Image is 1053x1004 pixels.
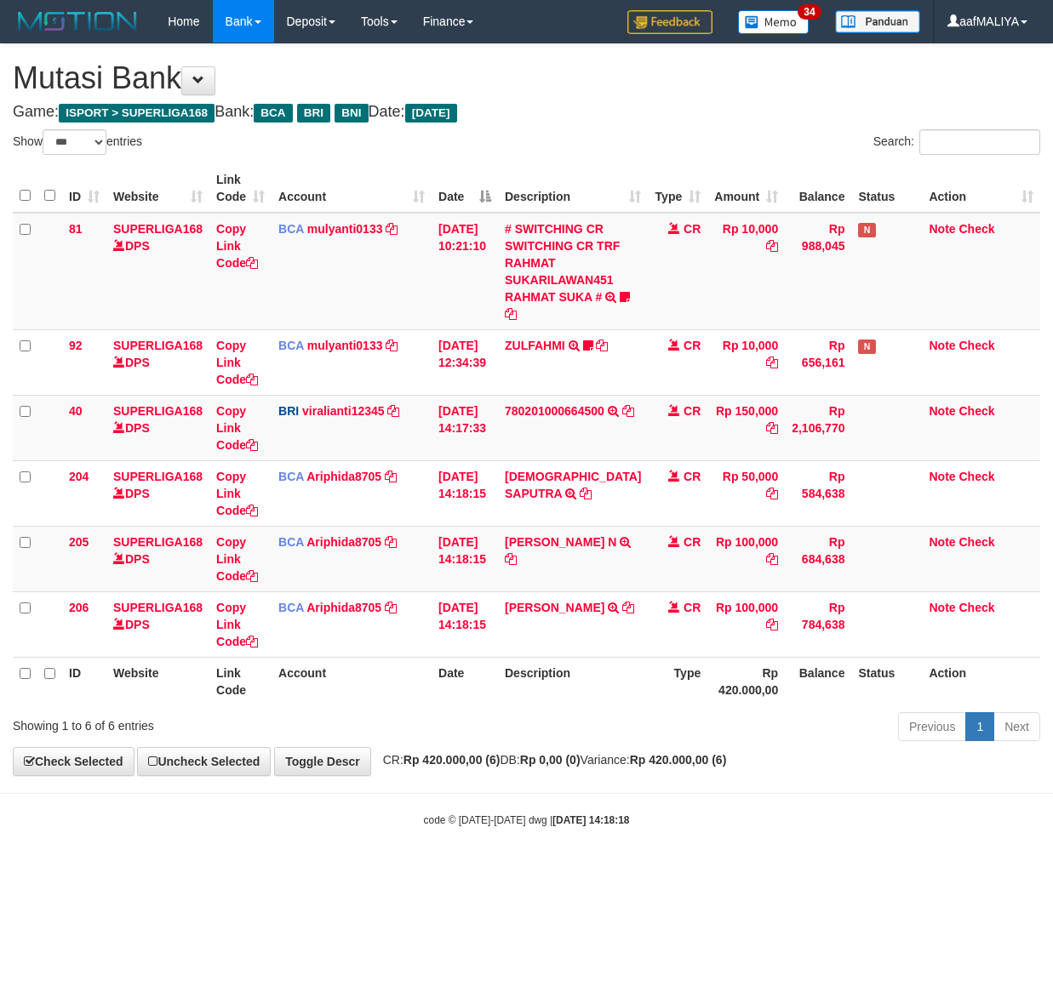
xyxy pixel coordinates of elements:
a: Note [929,470,955,483]
th: Link Code: activate to sort column ascending [209,164,272,213]
a: mulyanti0133 [307,339,383,352]
a: Copy Link Code [216,222,258,270]
span: BCA [254,104,292,123]
a: Check [959,470,994,483]
a: Next [993,712,1040,741]
td: DPS [106,213,209,330]
th: Website: activate to sort column ascending [106,164,209,213]
a: [DEMOGRAPHIC_DATA] SAPUTRA [505,470,641,500]
span: 205 [69,535,89,549]
a: SUPERLIGA168 [113,601,203,614]
a: Copy Ariphida8705 to clipboard [385,601,397,614]
img: Feedback.jpg [627,10,712,34]
th: Description: activate to sort column ascending [498,164,648,213]
a: Copy Link Code [216,339,258,386]
span: Has Note [858,223,875,237]
span: 81 [69,222,83,236]
a: Check [959,222,994,236]
td: Rp 784,638 [785,591,851,657]
select: Showentries [43,129,106,155]
td: Rp 10,000 [707,329,785,395]
td: [DATE] 14:17:33 [432,395,498,460]
div: Showing 1 to 6 of 6 entries [13,710,426,734]
td: DPS [106,329,209,395]
a: Copy Rp 10,000 to clipboard [766,239,778,253]
td: DPS [106,395,209,460]
a: Copy Rp 150,000 to clipboard [766,421,778,435]
span: CR [684,601,701,614]
td: DPS [106,591,209,657]
h4: Game: Bank: Date: [13,104,1040,121]
a: Copy AKMAL FAUZAN to clipboard [622,601,634,614]
td: Rp 584,638 [785,460,851,526]
td: Rp 656,161 [785,329,851,395]
h1: Mutasi Bank [13,61,1040,95]
td: Rp 10,000 [707,213,785,330]
a: Copy Link Code [216,535,258,583]
small: code © [DATE]-[DATE] dwg | [424,814,630,826]
a: Copy # SWITCHING CR SWITCHING CR TRF RAHMAT SUKARILAWAN451 RAHMAT SUKA # to clipboard [505,307,517,321]
th: ID [62,657,106,705]
a: Check [959,339,994,352]
td: Rp 988,045 [785,213,851,330]
span: BCA [278,601,304,614]
a: Uncheck Selected [137,747,271,776]
a: SUPERLIGA168 [113,535,203,549]
a: Copy mulyanti0133 to clipboard [386,222,398,236]
th: Description [498,657,648,705]
th: Action: activate to sort column ascending [922,164,1040,213]
a: Check [959,601,994,614]
th: Date: activate to sort column descending [432,164,498,213]
a: Copy DIO SAPUTRA to clipboard [580,487,592,500]
a: Copy viralianti12345 to clipboard [387,404,399,418]
a: Copy 780201000664500 to clipboard [622,404,634,418]
a: Copy Link Code [216,601,258,648]
th: ID: activate to sort column ascending [62,164,106,213]
span: CR [684,470,701,483]
span: Has Note [858,339,875,354]
a: Ariphida8705 [306,601,381,614]
label: Search: [873,129,1040,155]
a: Copy mulyanti0133 to clipboard [386,339,398,352]
span: BNI [335,104,368,123]
a: 1 [965,712,994,741]
input: Search: [919,129,1040,155]
img: Button%20Memo.svg [738,10,810,34]
td: DPS [106,460,209,526]
td: [DATE] 12:34:39 [432,329,498,395]
td: Rp 50,000 [707,460,785,526]
td: [DATE] 10:21:10 [432,213,498,330]
td: [DATE] 14:18:15 [432,526,498,591]
a: SUPERLIGA168 [113,339,203,352]
span: BCA [278,222,304,236]
a: SUPERLIGA168 [113,404,203,418]
span: ISPORT > SUPERLIGA168 [59,104,215,123]
a: [PERSON_NAME] [505,601,604,614]
a: ZULFAHMI [505,339,565,352]
span: 92 [69,339,83,352]
span: 206 [69,601,89,614]
a: Copy Rp 50,000 to clipboard [766,487,778,500]
td: [DATE] 14:18:15 [432,460,498,526]
a: viralianti12345 [302,404,385,418]
a: Ariphida8705 [306,535,381,549]
span: 34 [798,4,821,20]
label: Show entries [13,129,142,155]
strong: Rp 420.000,00 (6) [403,753,501,767]
a: Copy Link Code [216,470,258,517]
a: Note [929,535,955,549]
strong: Rp 0,00 (0) [520,753,581,767]
img: panduan.png [835,10,920,33]
th: Status [851,657,922,705]
span: BCA [278,339,304,352]
a: Copy Rp 100,000 to clipboard [766,618,778,631]
th: Link Code [209,657,272,705]
span: CR: DB: Variance: [375,753,727,767]
th: Rp 420.000,00 [707,657,785,705]
a: Ariphida8705 [306,470,381,483]
td: Rp 684,638 [785,526,851,591]
th: Account: activate to sort column ascending [272,164,432,213]
a: SUPERLIGA168 [113,470,203,483]
th: Website [106,657,209,705]
span: CR [684,404,701,418]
